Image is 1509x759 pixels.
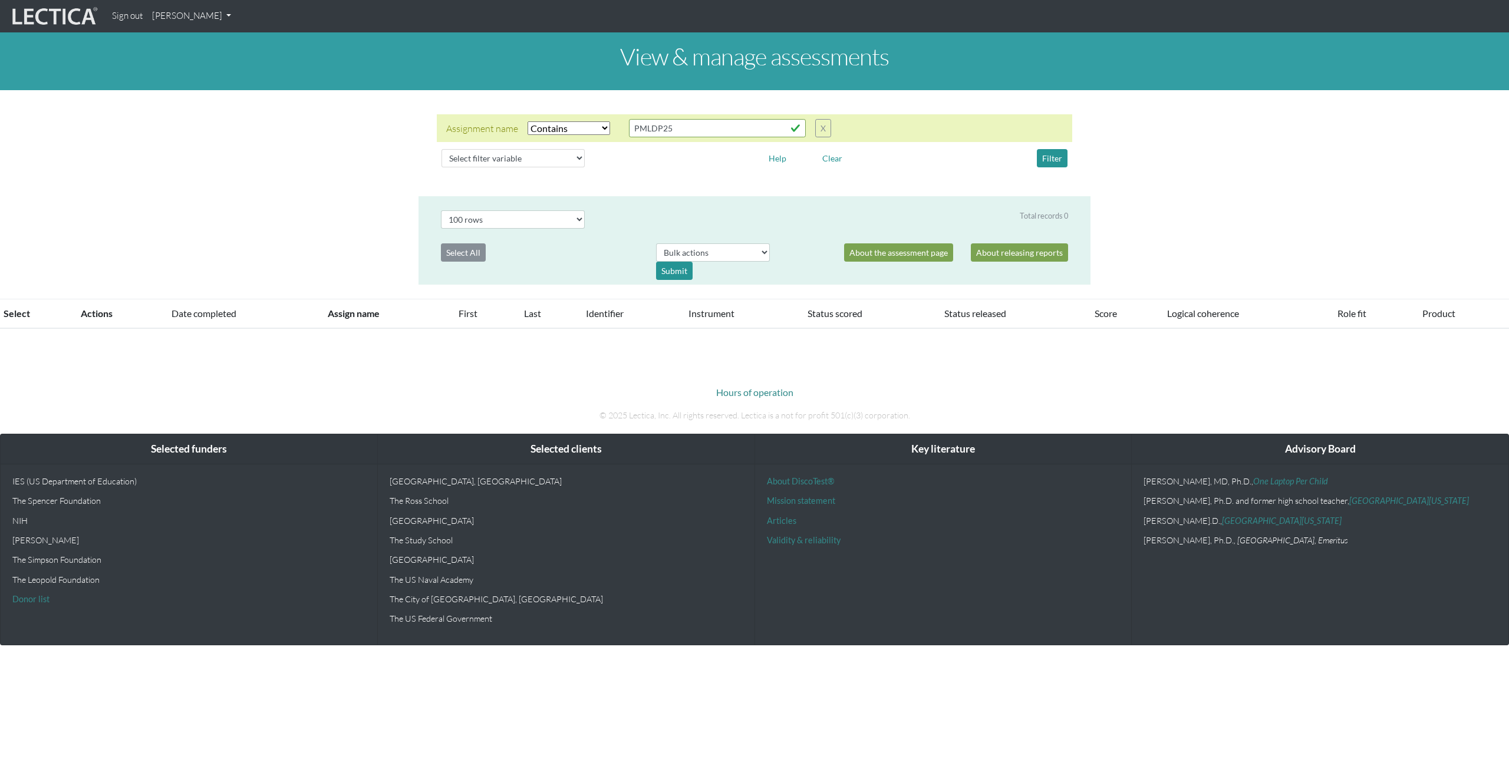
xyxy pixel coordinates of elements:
[12,535,365,545] p: [PERSON_NAME]
[390,594,743,604] p: The City of [GEOGRAPHIC_DATA], [GEOGRAPHIC_DATA]
[12,555,365,565] p: The Simpson Foundation
[1422,308,1455,319] a: Product
[390,555,743,565] p: [GEOGRAPHIC_DATA]
[12,476,365,486] p: IES (US Department of Education)
[971,243,1068,262] a: About releasing reports
[1349,496,1469,506] a: [GEOGRAPHIC_DATA][US_STATE]
[427,409,1082,422] p: © 2025 Lectica, Inc. All rights reserved. Lectica is a not for profit 501(c)(3) corporation.
[1167,308,1239,319] a: Logical coherence
[390,496,743,506] p: The Ross School
[321,299,452,329] th: Assign name
[1222,516,1342,526] a: [GEOGRAPHIC_DATA][US_STATE]
[524,308,541,319] a: Last
[390,476,743,486] p: [GEOGRAPHIC_DATA], [GEOGRAPHIC_DATA]
[716,387,793,398] a: Hours of operation
[1,434,377,464] div: Selected funders
[390,613,743,623] p: The US Federal Government
[1144,496,1497,506] p: [PERSON_NAME], Ph.D. and former high school teacher,
[459,308,477,319] a: First
[1132,434,1508,464] div: Advisory Board
[390,516,743,526] p: [GEOGRAPHIC_DATA]
[763,149,792,167] button: Help
[1234,535,1348,545] em: , [GEOGRAPHIC_DATA], Emeritus
[688,308,734,319] a: Instrument
[763,151,792,163] a: Help
[147,5,236,28] a: [PERSON_NAME]
[390,575,743,585] p: The US Naval Academy
[446,121,518,136] div: Assignment name
[74,299,164,329] th: Actions
[390,535,743,545] p: The Study School
[378,434,754,464] div: Selected clients
[1144,516,1497,526] p: [PERSON_NAME].D.,
[9,5,98,28] img: lecticalive
[12,516,365,526] p: NIH
[1095,308,1117,319] a: Score
[817,149,848,167] button: Clear
[1037,149,1067,167] button: Filter
[815,119,831,137] button: X
[1337,308,1366,319] a: Role fit
[808,308,862,319] a: Status scored
[12,594,50,604] a: Donor list
[441,243,486,262] button: Select All
[767,496,835,506] a: Mission statement
[586,308,624,319] a: Identifier
[656,262,693,280] div: Submit
[844,243,953,262] a: About the assessment page
[12,496,365,506] p: The Spencer Foundation
[172,308,236,319] a: Date completed
[1144,535,1497,545] p: [PERSON_NAME], Ph.D.
[767,535,841,545] a: Validity & reliability
[755,434,1132,464] div: Key literature
[107,5,147,28] a: Sign out
[1253,476,1328,486] a: One Laptop Per Child
[1020,210,1068,222] div: Total records 0
[767,516,796,526] a: Articles
[767,476,834,486] a: About DiscoTest®
[1144,476,1497,486] p: [PERSON_NAME], MD, Ph.D.,
[12,575,365,585] p: The Leopold Foundation
[944,308,1006,319] a: Status released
